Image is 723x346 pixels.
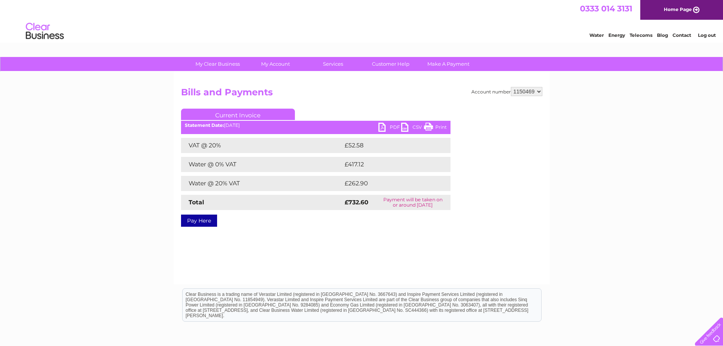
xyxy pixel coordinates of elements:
[378,123,401,134] a: PDF
[630,32,652,38] a: Telecoms
[698,32,716,38] a: Log out
[359,57,422,71] a: Customer Help
[183,4,541,37] div: Clear Business is a trading name of Verastar Limited (registered in [GEOGRAPHIC_DATA] No. 3667643...
[401,123,424,134] a: CSV
[181,157,343,172] td: Water @ 0% VAT
[608,32,625,38] a: Energy
[417,57,480,71] a: Make A Payment
[657,32,668,38] a: Blog
[424,123,447,134] a: Print
[343,138,435,153] td: £52.58
[181,176,343,191] td: Water @ 20% VAT
[25,20,64,43] img: logo.png
[185,122,224,128] b: Statement Date:
[181,123,450,128] div: [DATE]
[375,195,450,210] td: Payment will be taken on or around [DATE]
[673,32,691,38] a: Contact
[343,157,435,172] td: £417.12
[580,4,632,13] a: 0333 014 3131
[181,138,343,153] td: VAT @ 20%
[244,57,307,71] a: My Account
[181,109,295,120] a: Current Invoice
[345,199,369,206] strong: £732.60
[186,57,249,71] a: My Clear Business
[589,32,604,38] a: Water
[471,87,542,96] div: Account number
[181,87,542,101] h2: Bills and Payments
[181,215,217,227] a: Pay Here
[343,176,437,191] td: £262.90
[189,199,204,206] strong: Total
[302,57,364,71] a: Services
